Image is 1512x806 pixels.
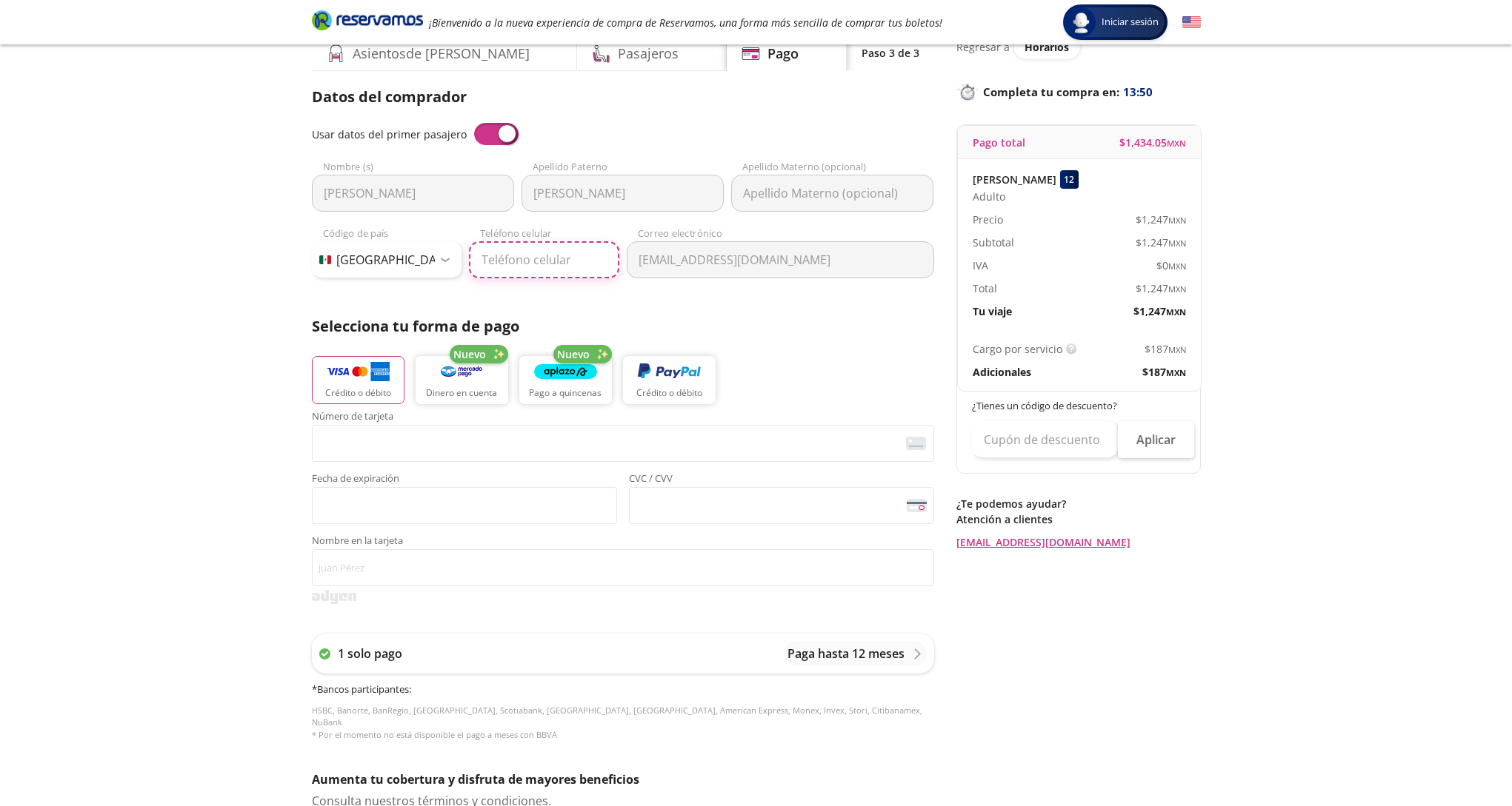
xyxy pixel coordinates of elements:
p: HSBC, Banorte, BanRegio, [GEOGRAPHIC_DATA], Scotiabank, [GEOGRAPHIC_DATA], [GEOGRAPHIC_DATA], Ame... [312,705,934,742]
span: * Por el momento no está disponible el pago a meses con BBVA [312,729,557,740]
p: ¿Te podemos ayudar? [956,496,1201,511]
span: Nuevo [453,346,486,362]
span: Usar datos del primer pasajero [312,127,467,141]
p: Datos del comprador [312,86,934,108]
p: Total [973,281,997,296]
p: [PERSON_NAME] [973,172,1056,187]
button: Pago a quincenas [519,356,612,404]
span: Adulto [973,189,1005,204]
p: Pago total [973,135,1025,150]
span: Nuevo [557,346,590,362]
img: card [906,437,926,450]
small: MXN [1166,367,1186,378]
span: $ 1,434.05 [1119,135,1186,150]
input: Apellido Paterno [522,175,724,212]
p: Paga hasta 12 meses [787,645,905,662]
span: $ 1,247 [1133,303,1186,319]
h4: Pasajeros [618,44,679,64]
span: $ 187 [1142,364,1186,380]
p: Cargo por servicio [973,341,1062,357]
p: Selecciona tu forma de pago [312,315,934,337]
span: 13:50 [1123,84,1153,101]
input: Cupón de descuento [972,421,1118,458]
p: 1 solo pago [338,645,402,662]
em: ¡Bienvenido a la nueva experiencia de compra de Reservamos, una forma más sencilla de comprar tus... [429,16,942,30]
button: Aplicar [1118,421,1194,458]
small: MXN [1166,306,1186,318]
span: Fecha de expiración [312,474,617,487]
span: $ 1,247 [1136,235,1186,250]
p: Regresar a [956,39,1010,55]
span: CVC / CVV [629,474,934,487]
p: Pago a quincenas [529,386,602,400]
p: Precio [973,212,1003,227]
iframe: Iframe del número de tarjeta asegurada [319,429,927,457]
small: MXN [1168,238,1186,249]
a: Brand Logo [312,9,423,36]
p: Dinero en cuenta [426,386,497,400]
button: Crédito o débito [312,356,404,404]
span: Horarios [1025,40,1069,54]
i: Brand Logo [312,9,423,31]
p: Crédito o débito [636,386,702,400]
span: Número de tarjeta [312,412,934,425]
p: Crédito o débito [325,386,391,400]
small: MXN [1168,344,1186,355]
input: Apellido Materno (opcional) [731,175,933,212]
p: Atención a clientes [956,511,1201,527]
p: Adicionales [973,364,1031,380]
small: MXN [1168,215,1186,226]
img: MX [319,255,331,264]
p: Aumenta tu cobertura y disfruta de mayores beneficios [312,770,934,788]
p: ¿Tienes un código de descuento? [972,399,1187,414]
span: Nombre en la tarjeta [312,536,934,549]
small: MXN [1168,261,1186,272]
span: $ 1,247 [1136,281,1186,296]
iframe: Iframe de la fecha de caducidad de la tarjeta asegurada [319,491,610,520]
span: Iniciar sesión [1096,15,1165,30]
div: 12 [1060,170,1079,189]
p: Paso 3 de 3 [862,45,919,61]
small: MXN [1168,283,1186,295]
p: Subtotal [973,235,1014,250]
button: Crédito o débito [623,356,716,404]
a: [EMAIL_ADDRESS][DOMAIN_NAME] [956,534,1201,550]
div: Regresar a ver horarios [956,34,1201,59]
p: IVA [973,258,988,273]
h4: Asientos de [PERSON_NAME] [353,44,530,64]
button: Dinero en cuenta [416,356,508,404]
h4: Pago [767,44,799,64]
span: $ 1,247 [1136,212,1186,227]
iframe: Iframe del código de seguridad de la tarjeta asegurada [636,491,927,520]
img: svg+xml;base64,PD94bWwgdmVyc2lvbj0iMS4wIiBlbmNvZGluZz0iVVRGLTgiPz4KPHN2ZyB3aWR0aD0iMzk2cHgiIGhlaW... [312,590,356,604]
input: Nombre en la tarjeta [312,549,934,586]
button: English [1182,13,1201,32]
span: $ 0 [1156,258,1186,273]
input: Teléfono celular [469,241,619,278]
input: Nombre (s) [312,175,514,212]
p: Completa tu compra en : [956,81,1201,102]
h6: * Bancos participantes : [312,682,934,697]
small: MXN [1167,138,1186,149]
span: $ 187 [1145,341,1186,357]
p: Tu viaje [973,303,1012,319]
input: Correo electrónico [627,241,934,278]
